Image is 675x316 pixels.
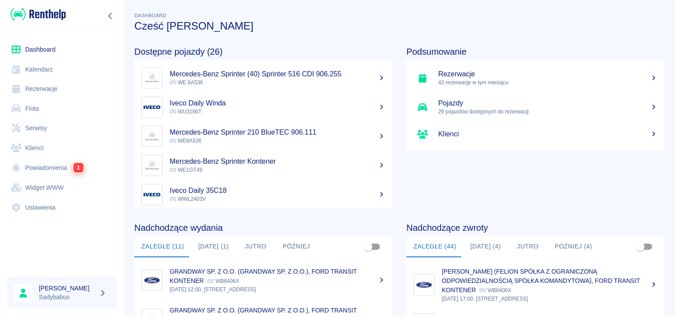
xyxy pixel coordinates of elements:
[7,118,117,138] a: Serwisy
[438,70,657,79] h5: Rezerwacje
[134,93,392,122] a: ImageIveco Daily Winda WU3186T
[438,108,657,116] p: 26 pojazdów dostępnych do rezerwacji
[442,295,657,303] p: [DATE] 17:00, [STREET_ADDRESS]
[463,236,508,257] button: [DATE] (4)
[7,79,117,99] a: Rezerwacje
[170,196,206,202] span: WWL2403V
[276,236,317,257] button: Później
[39,293,95,302] p: Sadybabus
[406,236,463,257] button: Zaległe (44)
[7,178,117,198] a: Widget WWW
[207,278,239,284] p: WB6406X
[73,163,83,173] span: 1
[236,236,276,257] button: Jutro
[144,186,160,203] img: Image
[406,93,664,122] a: Pojazdy26 pojazdów dostępnych do rezerwacji
[632,238,648,255] span: Pokaż przypisane tylko do mnie
[479,287,511,293] p: WB6406X
[170,186,385,195] h5: Iveco Daily 35C18
[442,268,640,293] p: [PERSON_NAME] (FELION SPÓŁKA Z OGRANICZONĄ ODPOWIEDZIALNOŚCIĄ SPÓŁKA KOMANDYTOWA), FORD TRANSIT K...
[144,272,160,289] img: Image
[406,122,664,147] a: Klienci
[7,60,117,79] a: Kalendarz
[170,157,385,166] h5: Mercedes-Benz Sprinter Kontener
[7,158,117,178] a: Powiadomienia1
[144,157,160,174] img: Image
[11,7,66,22] img: Renthelp logo
[406,46,664,57] h4: Podsumowanie
[134,122,392,151] a: ImageMercedes-Benz Sprinter 210 BlueTEC 906.111 WE8A536
[416,277,432,293] img: Image
[104,10,117,22] button: Zwiń nawigację
[438,99,657,108] h5: Pojazdy
[170,268,357,284] p: GRANDWAY SP. Z O.O. (GRANDWAY SP. Z O.O.), FORD TRANSIT KONTENER
[134,64,392,93] a: ImageMercedes-Benz Sprinter (40) Sprinter 516 CDI 906.255 WE 8A536
[7,40,117,60] a: Dashboard
[191,236,236,257] button: [DATE] (1)
[134,236,191,257] button: Zaległe (11)
[134,180,392,209] a: ImageIveco Daily 35C18 WWL2403V
[7,138,117,158] a: Klienci
[7,198,117,218] a: Ustawienia
[134,20,664,32] h3: Cześć [PERSON_NAME]
[7,7,66,22] a: Renthelp logo
[144,70,160,87] img: Image
[170,99,385,108] h5: Iveco Daily Winda
[170,128,385,137] h5: Mercedes-Benz Sprinter 210 BlueTEC 906.111
[438,130,657,139] h5: Klienci
[508,236,548,257] button: Jutro
[406,64,664,93] a: Rezerwacje42 rezerwacje w tym miesiącu
[170,167,202,173] span: WE1GT49
[134,13,167,18] span: Dashboard
[7,99,117,119] a: Flota
[170,70,385,79] h5: Mercedes-Benz Sprinter (40) Sprinter 516 CDI 906.255
[144,99,160,116] img: Image
[406,222,664,233] h4: Nadchodzące zwroty
[170,79,203,86] span: WE 8A536
[134,46,392,57] h4: Dostępne pojazdy (26)
[170,286,385,293] p: [DATE] 12:00, [STREET_ADDRESS]
[134,222,392,233] h4: Nadchodzące wydania
[144,128,160,145] img: Image
[406,261,664,309] a: Image[PERSON_NAME] (FELION SPÓŁKA Z OGRANICZONĄ ODPOWIEDZIALNOŚCIĄ SPÓŁKA KOMANDYTOWA), FORD TRAN...
[170,109,201,115] span: WU3186T
[39,284,95,293] h6: [PERSON_NAME]
[170,138,201,144] span: WE8A536
[134,151,392,180] a: ImageMercedes-Benz Sprinter Kontener WE1GT49
[438,79,657,87] p: 42 rezerwacje w tym miesiącu
[360,238,376,255] span: Pokaż przypisane tylko do mnie
[548,236,599,257] button: Później (4)
[134,261,392,300] a: ImageGRANDWAY SP. Z O.O. (GRANDWAY SP. Z O.O.), FORD TRANSIT KONTENER WB6406X[DATE] 12:00, [STREE...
